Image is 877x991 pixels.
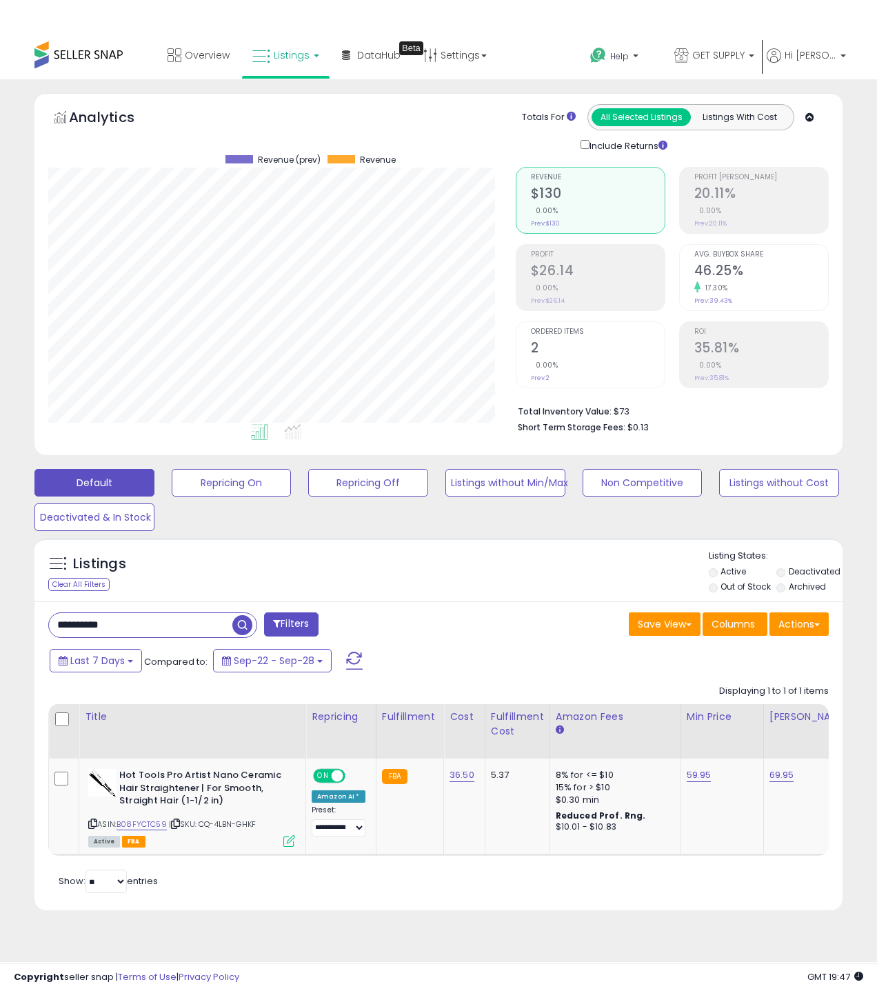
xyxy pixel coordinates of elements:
button: Columns [703,612,767,636]
a: 69.95 [769,768,794,782]
div: $10.01 - $10.83 [556,821,670,833]
a: Hi [PERSON_NAME] [767,48,846,79]
span: Help [610,50,629,62]
i: Get Help [589,47,607,64]
h2: 20.11% [694,186,828,204]
span: FBA [122,836,145,848]
div: Clear All Filters [48,578,110,591]
button: Filters [264,612,318,637]
div: $0.30 min [556,794,670,806]
small: Prev: $26.14 [531,297,565,305]
a: 59.95 [687,768,712,782]
small: 0.00% [531,360,558,370]
b: Reduced Prof. Rng. [556,810,646,821]
h2: $26.14 [531,263,665,281]
span: Compared to: [144,655,208,668]
div: Displaying 1 to 1 of 1 items [719,685,829,698]
div: 5.37 [491,769,539,781]
label: Out of Stock [720,581,771,592]
div: Totals For [522,111,576,124]
button: Listings without Min/Max [445,469,565,497]
span: Profit [PERSON_NAME] [694,174,828,181]
span: Listings [274,48,310,62]
span: Hi [PERSON_NAME] [785,48,836,62]
button: Repricing Off [308,469,428,497]
span: Revenue [531,174,665,181]
div: Title [85,710,300,724]
a: Settings [413,34,497,76]
span: Columns [712,617,755,631]
a: B08FYCTC59 [117,819,167,830]
span: | SKU: CQ-4LBN-GHKF [169,819,256,830]
div: 8% for <= $10 [556,769,670,781]
div: Repricing [312,710,370,724]
button: Last 7 Days [50,649,142,672]
span: Show: entries [59,874,158,888]
div: Fulfillment [382,710,438,724]
span: Ordered Items [531,328,665,336]
div: Tooltip anchor [399,41,423,55]
span: Overview [185,48,230,62]
button: Sep-22 - Sep-28 [213,649,332,672]
div: Amazon AI * [312,790,365,803]
span: OFF [343,770,365,782]
h2: 46.25% [694,263,828,281]
span: Revenue (prev) [258,155,321,165]
div: ASIN: [88,769,295,845]
div: Amazon Fees [556,710,675,724]
small: Prev: $130 [531,219,560,228]
span: Revenue [360,155,396,165]
div: 15% for > $10 [556,781,670,794]
span: All listings currently available for purchase on Amazon [88,836,120,848]
div: Preset: [312,805,365,837]
h2: 2 [531,340,665,359]
button: Repricing On [172,469,292,497]
a: GET SUPPLY [664,34,765,79]
h5: Analytics [69,108,161,130]
b: Hot Tools Pro Artist Nano Ceramic Hair Straightener | For Smooth, Straight Hair (1-1/2 in) [119,769,287,811]
div: Include Returns [570,137,684,153]
h5: Listings [73,554,126,574]
button: Save View [629,612,700,636]
small: Prev: 35.81% [694,374,729,382]
b: Total Inventory Value: [518,406,612,417]
small: 17.30% [700,283,728,293]
button: Actions [769,612,829,636]
span: ON [314,770,332,782]
small: 0.00% [694,360,722,370]
button: All Selected Listings [592,108,691,126]
span: Last 7 Days [70,654,125,668]
small: Amazon Fees. [556,724,564,737]
label: Archived [789,581,826,592]
small: Prev: 20.11% [694,219,727,228]
div: Cost [450,710,479,724]
div: Fulfillment Cost [491,710,544,739]
span: $0.13 [627,421,649,434]
a: DataHub [332,34,411,76]
button: Listings without Cost [719,469,839,497]
button: Deactivated & In Stock [34,503,154,531]
span: Avg. Buybox Share [694,251,828,259]
small: 0.00% [531,283,558,293]
a: 36.50 [450,768,474,782]
h2: 35.81% [694,340,828,359]
small: Prev: 2 [531,374,550,382]
span: GET SUPPLY [692,48,745,62]
small: 0.00% [694,206,722,216]
img: 31raJjs8VKL._SL40_.jpg [88,769,116,797]
a: Listings [242,34,330,76]
small: FBA [382,769,407,784]
button: Non Competitive [583,469,703,497]
label: Active [720,565,746,577]
small: 0.00% [531,206,558,216]
button: Listings With Cost [690,108,789,126]
div: [PERSON_NAME] [769,710,851,724]
b: Short Term Storage Fees: [518,421,625,433]
h2: $130 [531,186,665,204]
span: Profit [531,251,665,259]
a: Help [579,37,662,79]
li: $73 [518,402,818,419]
label: Deactivated [789,565,840,577]
div: Min Price [687,710,758,724]
span: ROI [694,328,828,336]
